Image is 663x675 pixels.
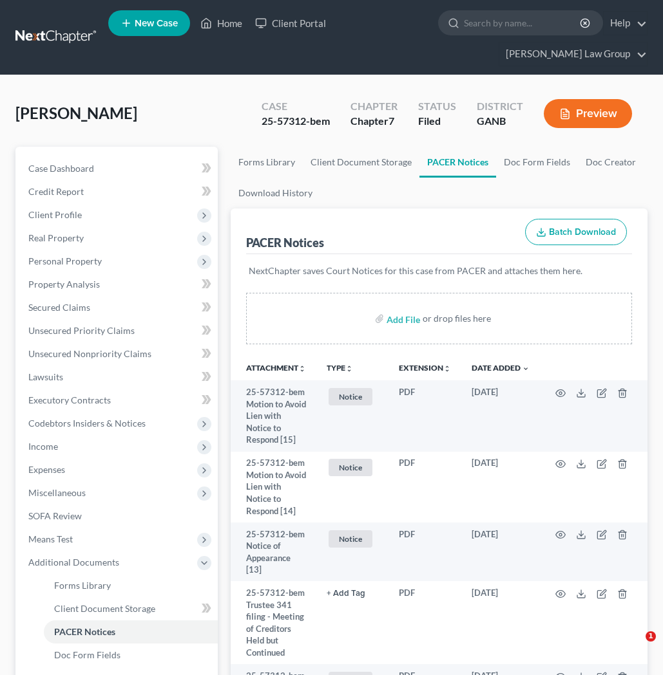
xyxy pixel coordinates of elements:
[231,147,303,178] a: Forms Library
[262,114,330,129] div: 25-57312-bem
[419,147,496,178] a: PACER Notices
[28,325,135,336] span: Unsecured Priority Claims
[249,12,332,35] a: Client Portal
[15,104,137,122] span: [PERSON_NAME]
[28,163,94,174] span: Case Dashboard
[496,147,578,178] a: Doc Form Fields
[18,365,218,389] a: Lawsuits
[327,587,378,599] a: + Add Tag
[28,557,119,568] span: Additional Documents
[28,232,84,243] span: Real Property
[28,510,82,521] span: SOFA Review
[54,580,111,591] span: Forms Library
[28,186,84,197] span: Credit Report
[231,522,316,582] td: 25-57312-bem Notice of Appearance [13]
[231,178,320,208] a: Download History
[54,649,120,660] span: Doc Form Fields
[54,626,115,637] span: PACER Notices
[44,643,218,667] a: Doc Form Fields
[423,312,491,325] div: or drop files here
[18,296,218,319] a: Secured Claims
[18,180,218,203] a: Credit Report
[28,464,65,475] span: Expenses
[477,114,523,129] div: GANB
[499,42,647,66] a: [PERSON_NAME] Law Group
[329,388,372,405] span: Notice
[28,487,86,498] span: Miscellaneous
[28,371,63,382] span: Lawsuits
[389,522,461,582] td: PDF
[327,386,378,407] a: Notice
[327,364,353,373] button: TYPEunfold_more
[646,631,656,642] span: 1
[399,363,451,373] a: Extensionunfold_more
[549,227,616,237] span: Batch Download
[418,99,456,114] div: Status
[477,99,523,114] div: District
[28,394,111,405] span: Executory Contracts
[231,581,316,664] td: 25-57312-bem Trustee 341 filing - Meeting of Creditors Held but Continued
[461,522,540,582] td: [DATE]
[389,380,461,451] td: PDF
[461,581,540,664] td: [DATE]
[135,19,178,28] span: New Case
[389,452,461,522] td: PDF
[18,342,218,365] a: Unsecured Nonpriority Claims
[44,574,218,597] a: Forms Library
[389,581,461,664] td: PDF
[525,219,627,246] button: Batch Download
[54,603,155,614] span: Client Document Storage
[246,363,306,373] a: Attachmentunfold_more
[329,530,372,548] span: Notice
[44,597,218,620] a: Client Document Storage
[303,147,419,178] a: Client Document Storage
[246,235,324,250] div: PACER Notices
[544,99,632,128] button: Preview
[418,114,456,129] div: Filed
[18,504,218,528] a: SOFA Review
[604,12,647,35] a: Help
[345,365,353,373] i: unfold_more
[44,620,218,643] a: PACER Notices
[249,264,629,277] p: NextChapter saves Court Notices for this case from PACER and attaches them here.
[461,452,540,522] td: [DATE]
[28,302,90,313] span: Secured Claims
[28,348,151,359] span: Unsecured Nonpriority Claims
[18,157,218,180] a: Case Dashboard
[443,365,451,373] i: unfold_more
[28,279,100,290] span: Property Analysis
[28,441,58,452] span: Income
[619,631,650,662] iframe: Intercom live chat
[18,389,218,412] a: Executory Contracts
[327,528,378,550] a: Notice
[194,12,249,35] a: Home
[231,380,316,451] td: 25-57312-bem Motion to Avoid Lien with Notice to Respond [15]
[351,114,398,129] div: Chapter
[351,99,398,114] div: Chapter
[28,209,82,220] span: Client Profile
[464,11,582,35] input: Search by name...
[522,365,530,373] i: expand_more
[327,589,365,598] button: + Add Tag
[231,452,316,522] td: 25-57312-bem Motion to Avoid Lien with Notice to Respond [14]
[18,319,218,342] a: Unsecured Priority Claims
[461,380,540,451] td: [DATE]
[327,457,378,478] a: Notice
[472,363,530,373] a: Date Added expand_more
[28,533,73,544] span: Means Test
[329,459,372,476] span: Notice
[298,365,306,373] i: unfold_more
[578,147,644,178] a: Doc Creator
[28,418,146,429] span: Codebtors Insiders & Notices
[262,99,330,114] div: Case
[28,255,102,266] span: Personal Property
[18,273,218,296] a: Property Analysis
[389,115,394,127] span: 7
